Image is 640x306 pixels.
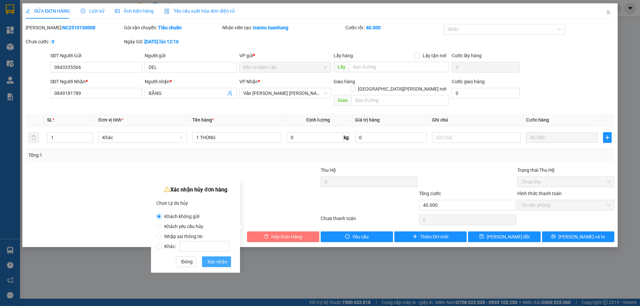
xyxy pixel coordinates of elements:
[202,256,231,267] button: Xác nhận
[321,167,336,173] span: Thu Hộ
[26,9,30,13] span: edit
[452,62,520,73] input: Cước lấy hàng
[349,62,449,72] input: Dọc đường
[239,79,258,84] span: VP Nhận
[98,117,123,123] span: Đơn vị tính
[526,132,598,143] input: 0
[351,95,449,106] input: Dọc đường
[164,186,170,192] span: warning
[334,95,351,106] span: Giao
[144,39,179,44] b: [DATE] lúc 12:16
[28,132,39,143] button: delete
[26,8,70,14] span: SỬA ĐƠN HÀNG
[343,132,350,143] span: kg
[542,231,614,242] button: printer[PERSON_NAME] và In
[115,9,120,13] span: picture
[81,8,104,14] span: Lịch sử
[321,231,393,242] button: exclamation-circleYêu cầu
[38,24,44,30] span: phone
[3,42,94,53] b: GỬI : Bến xe Năm Căn
[26,38,123,45] div: Chưa cước :
[345,234,350,239] span: exclamation-circle
[253,25,288,30] b: trannc.tuanhung
[452,88,520,99] input: Cước giao hàng
[26,24,123,31] div: [PERSON_NAME]:
[164,8,235,14] span: Yêu cầu xuất hóa đơn điện tử
[521,200,610,210] span: Tại văn phòng
[3,23,127,31] li: 02839.63.63.63
[124,24,221,31] div: Gói vận chuyển:
[162,224,206,229] span: Khách yêu cầu hủy
[145,78,236,85] div: Người nhận
[355,85,449,93] span: [GEOGRAPHIC_DATA][PERSON_NAME] nơi
[468,231,540,242] button: save[PERSON_NAME] đổi
[181,258,193,265] span: Đóng
[603,132,612,143] button: plus
[306,117,330,123] span: Định lượng
[247,231,319,242] button: deleteHủy Đơn Hàng
[487,233,530,240] span: [PERSON_NAME] đổi
[179,241,229,252] input: Khác:
[222,24,344,31] div: Nhân viên tạo:
[3,15,127,23] li: 85 [PERSON_NAME]
[366,25,381,30] b: 40.000
[320,215,418,226] div: Chưa thanh toán
[603,135,611,140] span: plus
[176,256,196,267] button: Đóng
[243,88,327,98] span: Văn phòng Hồ Chí Minh
[52,39,54,44] b: 0
[558,233,605,240] span: [PERSON_NAME] và In
[239,52,331,59] div: VP gửi
[517,166,614,174] div: Trạng thái Thu Hộ
[162,244,232,249] span: Khác:
[334,53,353,58] span: Lấy hàng
[517,191,562,196] label: Hình thức thanh toán
[394,231,467,242] button: plusThêm ĐH mới
[420,233,448,240] span: Thêm ĐH mới
[38,4,94,13] b: [PERSON_NAME]
[355,117,380,123] span: Giá trị hàng
[264,234,269,239] span: delete
[420,52,449,59] span: Lấy tận nơi
[334,79,355,84] span: Giao hàng
[243,62,327,72] span: Bến xe Năm Căn
[227,91,233,96] span: user-add
[158,25,182,30] b: Tiêu chuẩn
[164,9,170,14] img: icon
[192,117,214,123] span: Tên hàng
[419,191,441,196] span: Tổng cước
[271,233,302,240] span: Hủy Đơn Hàng
[156,185,235,195] div: Xác nhận hủy đơn hàng
[429,114,523,127] th: Ghi chú
[162,214,202,219] span: Khách không gửi
[162,234,205,239] span: Nhập sai thông tin
[352,233,369,240] span: Yêu cầu
[102,133,183,143] span: Khác
[28,152,247,159] div: Tổng: 1
[50,78,142,85] div: SĐT Người Nhận
[38,16,44,21] span: environment
[192,132,281,143] input: VD: Bàn, Ghế
[479,234,484,239] span: save
[47,117,52,123] span: SL
[81,9,85,13] span: clock-circle
[124,38,221,45] div: Ngày GD:
[526,117,549,123] span: Cước hàng
[551,234,556,239] span: printer
[62,25,95,30] b: NC2510130008
[599,3,618,22] button: Close
[413,234,417,239] span: plus
[156,198,235,208] div: Chọn Lý do hủy
[334,62,349,72] span: Lấy
[452,79,485,84] label: Cước giao hàng
[606,10,611,15] span: close
[115,8,154,14] span: Ảnh kiện hàng
[345,24,442,31] div: Cước rồi :
[452,53,482,58] label: Cước lấy hàng
[145,52,236,59] div: Người gửi
[207,258,227,265] span: Xác nhận
[521,177,610,187] span: Chưa thu
[432,132,521,143] input: Ghi Chú
[50,52,142,59] div: SĐT Người Gửi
